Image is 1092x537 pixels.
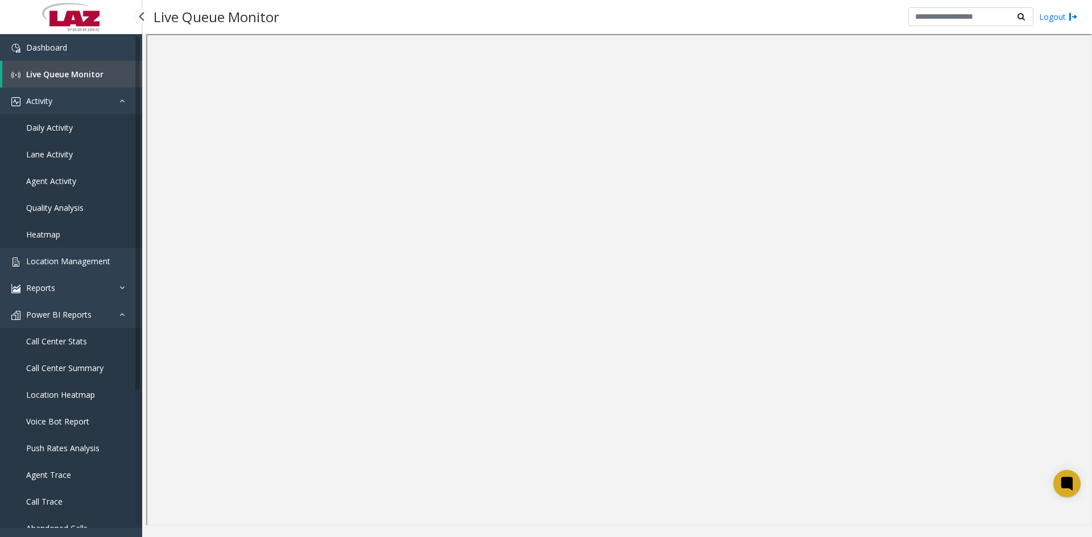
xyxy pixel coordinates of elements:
[2,61,142,88] a: Live Queue Monitor
[26,122,73,133] span: Daily Activity
[148,3,285,31] h3: Live Queue Monitor
[11,284,20,293] img: 'icon'
[11,97,20,106] img: 'icon'
[26,496,63,507] span: Call Trace
[1069,11,1078,23] img: logout
[26,336,87,347] span: Call Center Stats
[26,469,71,480] span: Agent Trace
[1039,11,1078,23] a: Logout
[11,70,20,80] img: 'icon'
[26,389,95,400] span: Location Heatmap
[26,176,76,186] span: Agent Activity
[26,256,110,267] span: Location Management
[26,42,67,53] span: Dashboard
[26,202,84,213] span: Quality Analysis
[26,416,89,427] span: Voice Bot Report
[26,229,60,240] span: Heatmap
[11,44,20,53] img: 'icon'
[26,149,73,160] span: Lane Activity
[26,363,104,373] span: Call Center Summary
[11,257,20,267] img: 'icon'
[26,95,52,106] span: Activity
[26,69,104,80] span: Live Queue Monitor
[11,311,20,320] img: 'icon'
[26,282,55,293] span: Reports
[26,523,88,534] span: Abandoned Calls
[26,443,100,453] span: Push Rates Analysis
[26,309,92,320] span: Power BI Reports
